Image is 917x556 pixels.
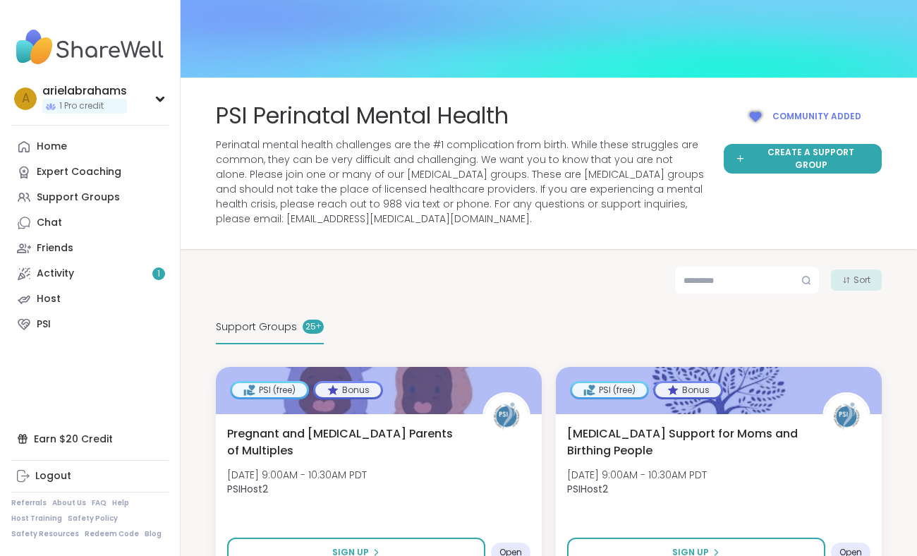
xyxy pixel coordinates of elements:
[724,144,882,174] a: Create a support group
[22,90,30,108] span: a
[216,138,707,226] span: Perinatal mental health challenges are the #1 complication from birth. While these struggles are ...
[112,498,129,508] a: Help
[37,318,51,332] div: PSI
[772,110,861,123] span: Community added
[315,383,381,397] div: Bonus
[572,383,647,397] div: PSI (free)
[92,498,107,508] a: FAQ
[11,514,62,524] a: Host Training
[157,268,160,280] span: 1
[11,236,169,261] a: Friends
[11,312,169,337] a: PSI
[567,425,807,459] span: [MEDICAL_DATA] Support for Moms and Birthing People
[227,482,268,496] b: PSIHost2
[567,468,707,482] span: [DATE] 9:00AM - 10:30AM PDT
[303,320,324,334] div: 25
[227,468,367,482] span: [DATE] 9:00AM - 10:30AM PDT
[68,514,118,524] a: Safety Policy
[37,241,73,255] div: Friends
[35,469,71,483] div: Logout
[85,529,139,539] a: Redeem Code
[232,383,307,397] div: PSI (free)
[37,140,67,154] div: Home
[52,498,86,508] a: About Us
[11,426,169,452] div: Earn $20 Credit
[11,498,47,508] a: Referrals
[825,394,868,438] img: PSIHost2
[316,320,321,333] pre: +
[37,216,62,230] div: Chat
[11,159,169,185] a: Expert Coaching
[216,100,509,132] span: PSI Perinatal Mental Health
[37,191,120,205] div: Support Groups
[655,383,721,397] div: Bonus
[216,320,297,334] span: Support Groups
[37,165,121,179] div: Expert Coaching
[11,464,169,489] a: Logout
[11,210,169,236] a: Chat
[751,146,870,171] span: Create a support group
[567,482,608,496] b: PSIHost2
[724,100,882,133] button: Community added
[11,529,79,539] a: Safety Resources
[11,134,169,159] a: Home
[11,261,169,286] a: Activity1
[854,274,870,286] span: Sort
[37,267,74,281] div: Activity
[11,185,169,210] a: Support Groups
[11,23,169,72] img: ShareWell Nav Logo
[37,292,61,306] div: Host
[485,394,528,438] img: PSIHost2
[59,100,104,112] span: 1 Pro credit
[11,286,169,312] a: Host
[227,425,467,459] span: Pregnant and [MEDICAL_DATA] Parents of Multiples
[145,529,162,539] a: Blog
[42,83,127,99] div: arielabrahams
